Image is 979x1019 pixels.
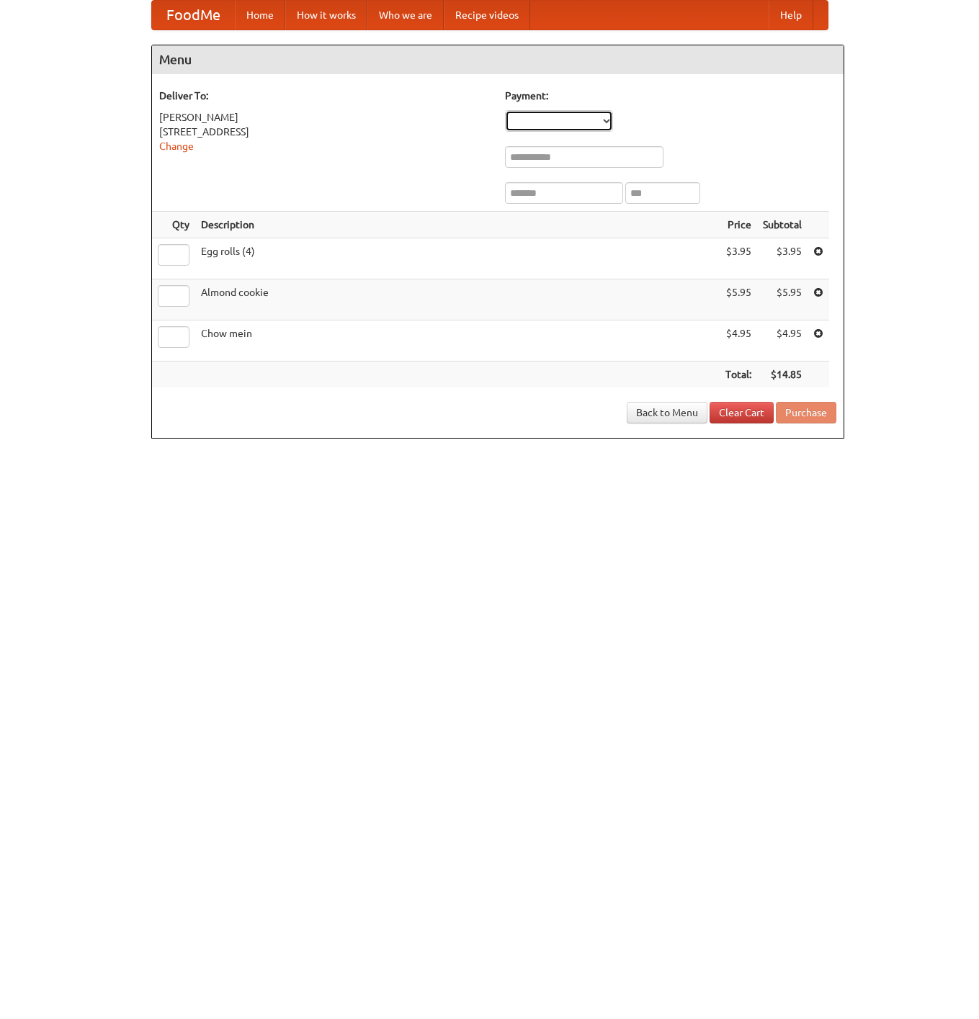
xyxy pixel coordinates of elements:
h5: Deliver To: [159,89,491,103]
button: Purchase [776,402,836,423]
td: $3.95 [720,238,757,279]
a: How it works [285,1,367,30]
h5: Payment: [505,89,836,103]
th: Total: [720,362,757,388]
a: FoodMe [152,1,235,30]
a: Clear Cart [710,402,774,423]
th: Subtotal [757,212,808,238]
td: $4.95 [757,320,808,362]
td: $4.95 [720,320,757,362]
th: Description [195,212,720,238]
td: $5.95 [720,279,757,320]
th: Qty [152,212,195,238]
td: Almond cookie [195,279,720,320]
a: Recipe videos [444,1,530,30]
a: Home [235,1,285,30]
div: [PERSON_NAME] [159,110,491,125]
th: $14.85 [757,362,808,388]
td: $5.95 [757,279,808,320]
div: [STREET_ADDRESS] [159,125,491,139]
a: Help [769,1,813,30]
td: $3.95 [757,238,808,279]
a: Back to Menu [627,402,707,423]
a: Change [159,140,194,152]
h4: Menu [152,45,844,74]
td: Chow mein [195,320,720,362]
a: Who we are [367,1,444,30]
th: Price [720,212,757,238]
td: Egg rolls (4) [195,238,720,279]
